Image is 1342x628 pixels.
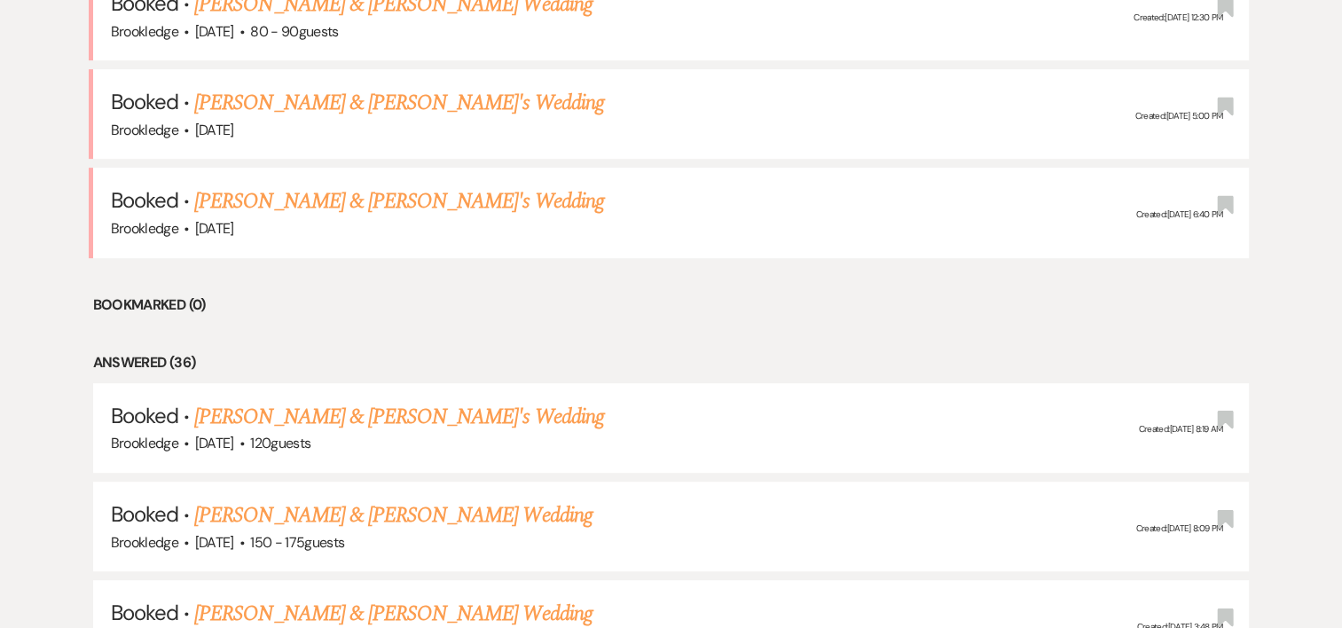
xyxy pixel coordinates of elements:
[1138,424,1222,436] span: Created: [DATE] 8:19 AM
[195,121,234,139] span: [DATE]
[250,22,339,41] span: 80 - 90 guests
[1134,110,1222,122] span: Created: [DATE] 5:00 PM
[195,22,234,41] span: [DATE]
[111,500,178,528] span: Booked
[195,434,234,452] span: [DATE]
[194,87,604,119] a: [PERSON_NAME] & [PERSON_NAME]'s Wedding
[111,434,179,452] span: Brookledge
[111,402,178,429] span: Booked
[111,22,179,41] span: Brookledge
[250,533,344,552] span: 150 - 175 guests
[194,401,604,433] a: [PERSON_NAME] & [PERSON_NAME]'s Wedding
[195,533,234,552] span: [DATE]
[1135,208,1222,220] span: Created: [DATE] 6:40 PM
[93,351,1250,374] li: Answered (36)
[111,186,178,214] span: Booked
[111,88,178,115] span: Booked
[1134,12,1222,23] span: Created: [DATE] 12:30 PM
[194,185,604,217] a: [PERSON_NAME] & [PERSON_NAME]'s Wedding
[111,121,179,139] span: Brookledge
[194,499,592,531] a: [PERSON_NAME] & [PERSON_NAME] Wedding
[1135,522,1222,534] span: Created: [DATE] 8:09 PM
[111,599,178,626] span: Booked
[111,533,179,552] span: Brookledge
[250,434,310,452] span: 120 guests
[93,294,1250,317] li: Bookmarked (0)
[195,219,234,238] span: [DATE]
[111,219,179,238] span: Brookledge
